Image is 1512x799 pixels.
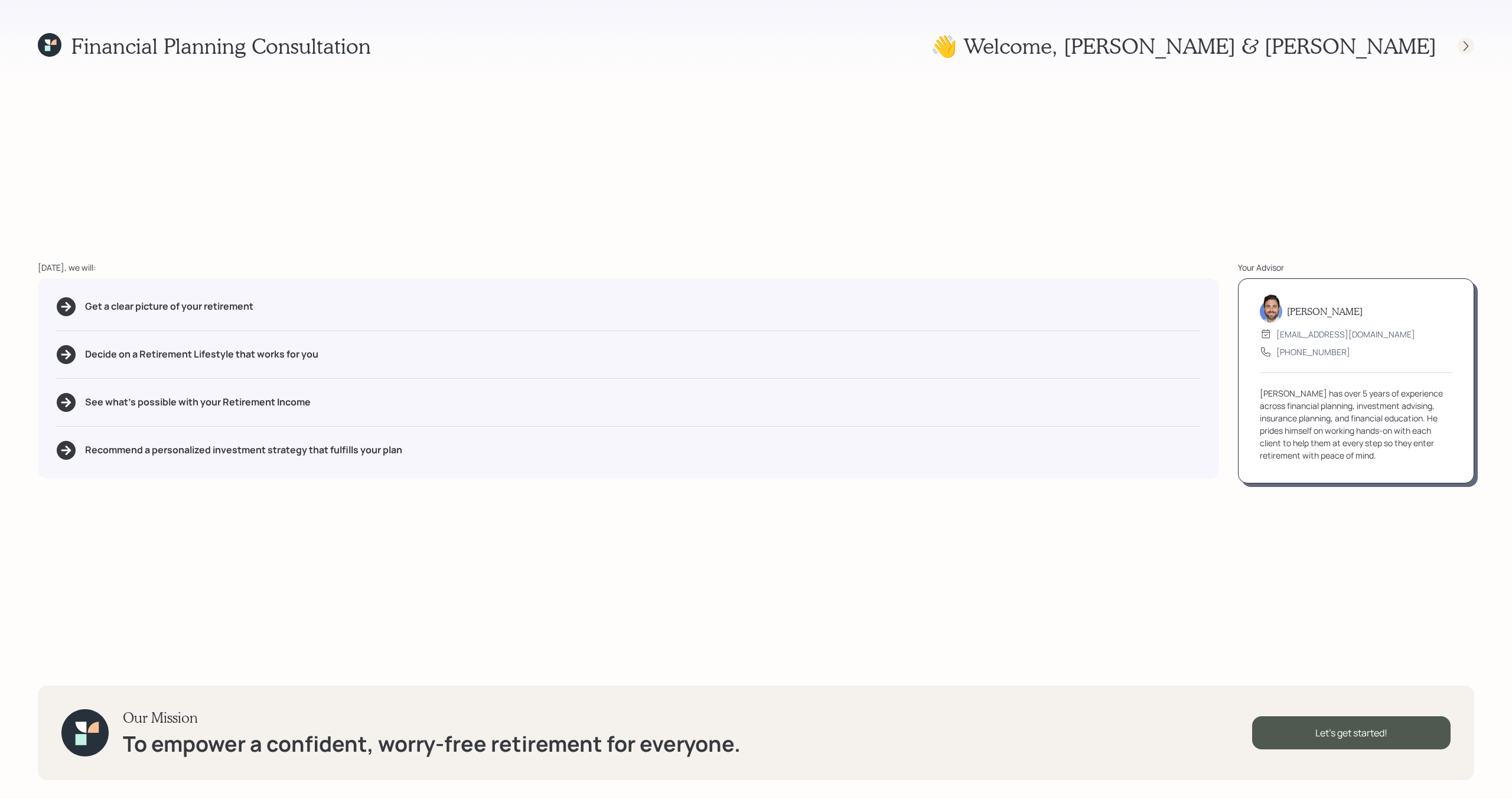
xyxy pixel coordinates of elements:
div: [DATE], we will: [38,261,1219,274]
img: michael-russo-headshot.png [1260,294,1282,323]
h3: Our Mission [123,709,741,726]
div: [PHONE_NUMBER] [1276,346,1350,358]
div: [EMAIL_ADDRESS][DOMAIN_NAME] [1276,328,1415,340]
div: [PERSON_NAME] has over 5 years of experience across financial planning, investment advising, insu... [1260,387,1452,462]
h1: To empower a confident, worry-free retirement for everyone. [123,731,741,756]
h5: [PERSON_NAME] [1287,306,1363,317]
div: Let's get started! [1252,716,1451,749]
h5: See what's possible with your Retirement Income [85,397,311,408]
div: Your Advisor [1238,261,1474,274]
h1: 👋 Welcome , [PERSON_NAME] & [PERSON_NAME] [931,33,1436,59]
h5: Decide on a Retirement Lifestyle that works for you [85,349,318,360]
h5: Recommend a personalized investment strategy that fulfills your plan [85,444,402,456]
h5: Get a clear picture of your retirement [85,301,253,312]
h1: Financial Planning Consultation [71,33,371,59]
